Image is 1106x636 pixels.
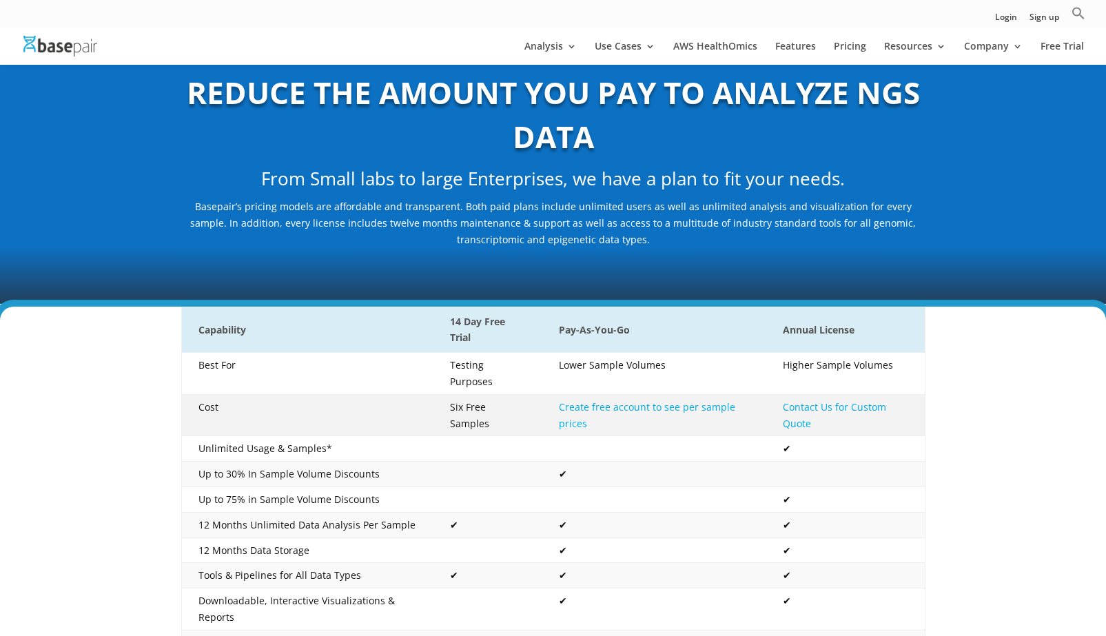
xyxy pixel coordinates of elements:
a: Create free account to see per sample prices [559,400,735,430]
h2: From Small labs to large Enterprises, we have a plan to fit your needs. [181,166,925,199]
a: Use Cases [595,41,655,65]
td: ✔ [542,512,766,537]
td: Higher Sample Volumes [766,353,925,395]
td: ✔ [542,462,766,487]
a: Search Icon Link [1072,6,1085,28]
a: Features [775,41,816,65]
b: REDUCE THE AMOUNT YOU PAY TO ANALYZE NGS DATA [187,72,920,157]
td: Up to 75% in Sample Volume Discounts [181,487,433,513]
td: 12 Months Data Storage [181,537,433,563]
td: Cost [181,394,433,436]
td: ✔ [766,512,925,537]
td: ✔ [766,537,925,563]
td: ✔ [542,537,766,563]
th: Capability [181,307,433,353]
td: Best For [181,353,433,395]
th: Pay-As-You-Go [542,307,766,353]
a: Login [995,13,1017,28]
td: Unlimited Usage & Samples* [181,436,433,462]
a: Pricing [834,41,866,65]
td: ✔ [766,487,925,513]
th: 14 Day Free Trial [433,307,542,353]
a: Sign up [1030,13,1059,28]
th: Annual License [766,307,925,353]
a: Analysis [524,41,577,65]
td: Up to 30% In Sample Volume Discounts [181,462,433,487]
td: ✔ [542,563,766,588]
span: Basepair’s pricing models are affordable and transparent. Both paid plans include unlimited users... [190,200,916,246]
img: Basepair [23,36,97,56]
td: ✔ [542,588,766,630]
td: Six Free Samples [433,394,542,436]
td: 12 Months Unlimited Data Analysis Per Sample [181,512,433,537]
td: ✔ [433,563,542,588]
a: Free Trial [1041,41,1084,65]
a: Contact Us for Custom Quote [783,400,886,430]
a: Company [964,41,1023,65]
svg: Search [1072,6,1085,20]
td: Lower Sample Volumes [542,353,766,395]
a: Resources [884,41,946,65]
td: Testing Purposes [433,353,542,395]
td: ✔ [766,563,925,588]
td: ✔ [766,436,925,462]
td: ✔ [433,512,542,537]
a: AWS HealthOmics [673,41,757,65]
td: ✔ [766,588,925,630]
td: Downloadable, Interactive Visualizations & Reports [181,588,433,630]
td: Tools & Pipelines for All Data Types [181,563,433,588]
